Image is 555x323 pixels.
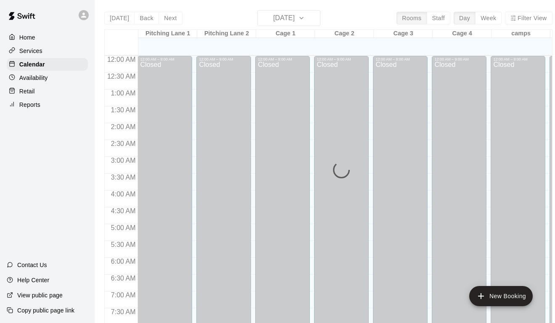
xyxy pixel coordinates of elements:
[19,101,40,109] p: Reports
[492,30,550,38] div: camps
[7,45,88,57] a: Services
[109,106,138,114] span: 1:30 AM
[109,207,138,214] span: 4:30 AM
[17,306,74,315] p: Copy public page link
[140,57,190,61] div: 12:00 AM – 9:00 AM
[434,57,484,61] div: 12:00 AM – 9:00 AM
[7,31,88,44] a: Home
[19,47,42,55] p: Services
[109,140,138,147] span: 2:30 AM
[317,57,366,61] div: 12:00 AM – 9:00 AM
[109,123,138,130] span: 2:00 AM
[17,261,47,269] p: Contact Us
[19,87,35,95] p: Retail
[109,258,138,265] span: 6:00 AM
[109,275,138,282] span: 6:30 AM
[17,291,63,299] p: View public page
[105,56,138,63] span: 12:00 AM
[375,57,425,61] div: 12:00 AM – 9:00 AM
[469,286,533,306] button: add
[256,30,315,38] div: Cage 1
[19,33,35,42] p: Home
[258,57,307,61] div: 12:00 AM – 9:00 AM
[109,90,138,97] span: 1:00 AM
[19,60,45,69] p: Calendar
[493,57,543,61] div: 12:00 AM – 9:00 AM
[7,98,88,111] a: Reports
[7,71,88,84] a: Availability
[109,241,138,248] span: 5:30 AM
[109,157,138,164] span: 3:00 AM
[7,85,88,98] a: Retail
[138,30,197,38] div: Pitching Lane 1
[109,191,138,198] span: 4:00 AM
[17,276,49,284] p: Help Center
[199,57,248,61] div: 12:00 AM – 9:00 AM
[19,74,48,82] p: Availability
[105,73,138,80] span: 12:30 AM
[109,174,138,181] span: 3:30 AM
[433,30,492,38] div: Cage 4
[109,291,138,299] span: 7:00 AM
[374,30,433,38] div: Cage 3
[197,30,256,38] div: Pitching Lane 2
[315,30,374,38] div: Cage 2
[109,224,138,231] span: 5:00 AM
[109,308,138,315] span: 7:30 AM
[7,58,88,71] a: Calendar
